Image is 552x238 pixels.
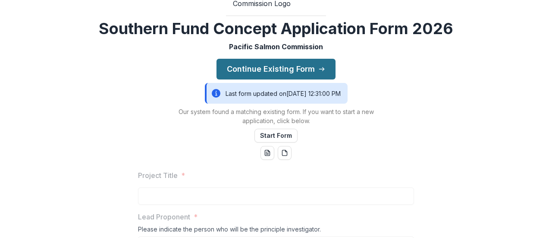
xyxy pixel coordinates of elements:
[205,83,348,104] div: Last form updated on [DATE] 12:31:00 PM
[216,59,336,79] button: Continue Existing Form
[138,212,190,222] p: Lead Proponent
[278,146,292,160] button: pdf-download
[99,19,453,38] h2: Southern Fund Concept Application Form 2026
[254,129,298,143] button: Start Form
[138,170,178,181] p: Project Title
[260,146,274,160] button: word-download
[138,225,414,236] div: Please indicate the person who will be the principle investigator.
[168,107,384,125] p: Our system found a matching existing form. If you want to start a new application, click below.
[229,41,323,52] p: Pacific Salmon Commission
